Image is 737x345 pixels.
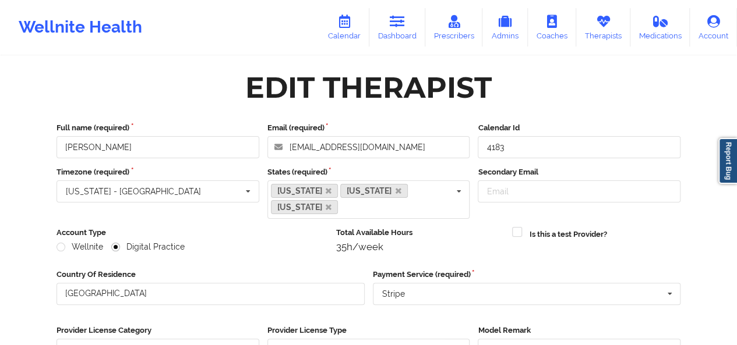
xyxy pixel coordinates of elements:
label: Account Type [57,227,328,239]
div: [US_STATE] - [GEOGRAPHIC_DATA] [66,187,201,195]
a: Medications [630,8,690,47]
label: Provider License Category [57,325,259,336]
label: Payment Service (required) [373,269,681,280]
a: Therapists [576,8,630,47]
label: Country Of Residence [57,269,365,280]
div: 35h/week [336,241,505,252]
a: Coaches [528,8,576,47]
label: Full name (required) [57,122,259,134]
label: Calendar Id [478,122,680,134]
input: Calendar Id [478,136,680,158]
input: Email address [267,136,470,158]
label: Total Available Hours [336,227,505,239]
label: Email (required) [267,122,470,134]
a: Calendar [319,8,369,47]
a: [US_STATE] [340,184,408,198]
label: Wellnite [57,242,103,252]
label: States (required) [267,166,470,178]
a: Prescribers [425,8,483,47]
input: Full name [57,136,259,158]
label: Model Remark [478,325,680,336]
label: Timezone (required) [57,166,259,178]
label: Is this a test Provider? [529,229,606,240]
a: Dashboard [369,8,425,47]
a: Account [690,8,737,47]
a: [US_STATE] [271,200,338,214]
input: Email [478,180,680,202]
a: Report Bug [718,138,737,184]
label: Digital Practice [111,242,185,252]
label: Provider License Type [267,325,470,336]
div: Stripe [382,290,405,298]
a: Admins [482,8,528,47]
div: Edit Therapist [245,69,492,106]
label: Secondary Email [478,166,680,178]
a: [US_STATE] [271,184,338,198]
